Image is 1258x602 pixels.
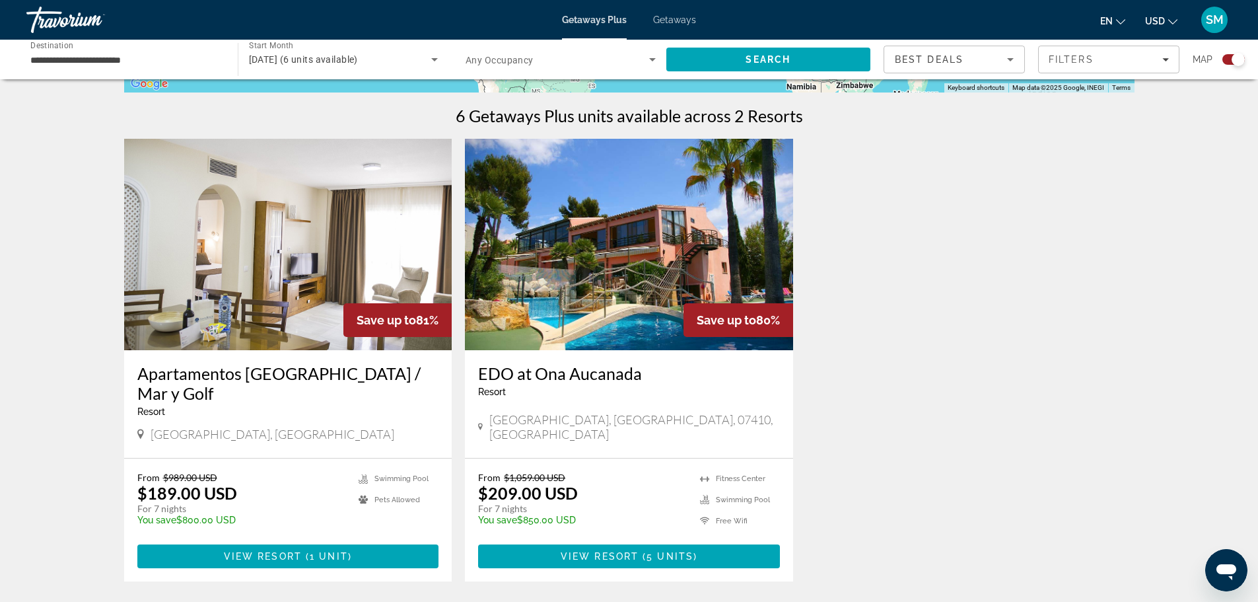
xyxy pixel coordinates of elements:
span: Destination [30,40,73,50]
span: en [1100,16,1113,26]
span: From [478,472,501,483]
a: Apartamentos [GEOGRAPHIC_DATA] / Mar y Golf [137,363,439,403]
span: Free Wifi [716,517,748,525]
button: Filters [1038,46,1179,73]
span: Swimming Pool [374,474,429,483]
span: USD [1145,16,1165,26]
span: Search [746,54,790,65]
span: [DATE] (6 units available) [249,54,358,65]
span: From [137,472,160,483]
span: Resort [137,406,165,417]
span: You save [478,515,517,525]
a: Getaways [653,15,696,25]
span: $1,059.00 USD [504,472,565,483]
iframe: Button to launch messaging window [1205,549,1247,591]
button: Keyboard shortcuts [948,83,1004,93]
span: View Resort [224,551,302,562]
button: User Menu [1197,6,1232,34]
p: For 7 nights [137,503,346,515]
span: Map data ©2025 Google, INEGI [1012,84,1104,91]
a: EDO at Ona Aucanada [478,363,780,383]
span: [GEOGRAPHIC_DATA], [GEOGRAPHIC_DATA], 07410, [GEOGRAPHIC_DATA] [489,412,780,441]
span: Fitness Center [716,474,765,483]
button: Change language [1100,11,1125,30]
button: View Resort(5 units) [478,545,780,568]
div: 81% [343,303,452,337]
span: ( ) [302,551,352,562]
span: Pets Allowed [374,496,420,504]
span: ( ) [639,551,697,562]
img: Google [127,75,171,93]
input: Select destination [30,52,221,68]
h1: 6 Getaways Plus units available across 2 Resorts [456,106,803,126]
span: You save [137,515,176,525]
mat-select: Sort by [895,52,1014,67]
span: View Resort [561,551,639,562]
span: Start Month [249,41,293,50]
span: Resort [478,387,506,397]
span: Best Deals [895,54,963,65]
a: Open this area in Google Maps (opens a new window) [127,75,171,93]
img: Apartamentos Fenix Beach / Mar y Golf [124,139,452,350]
p: $189.00 USD [137,483,237,503]
span: Save up to [697,313,756,327]
span: SM [1206,13,1224,26]
p: $209.00 USD [478,483,578,503]
button: Change currency [1145,11,1177,30]
p: $850.00 USD [478,515,687,525]
span: Any Occupancy [466,55,534,65]
span: $989.00 USD [163,472,217,483]
span: Filters [1049,54,1094,65]
button: View Resort(1 unit) [137,545,439,568]
span: Swimming Pool [716,496,770,504]
a: Travorium [26,3,158,37]
span: Map [1193,50,1212,69]
a: Getaways Plus [562,15,627,25]
span: [GEOGRAPHIC_DATA], [GEOGRAPHIC_DATA] [151,427,394,441]
span: Save up to [357,313,416,327]
p: For 7 nights [478,503,687,515]
a: Terms (opens in new tab) [1112,84,1131,91]
img: EDO at Ona Aucanada [465,139,793,350]
p: $800.00 USD [137,515,346,525]
span: 5 units [646,551,693,562]
div: 80% [683,303,793,337]
span: 1 unit [310,551,348,562]
button: Search [666,48,871,71]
